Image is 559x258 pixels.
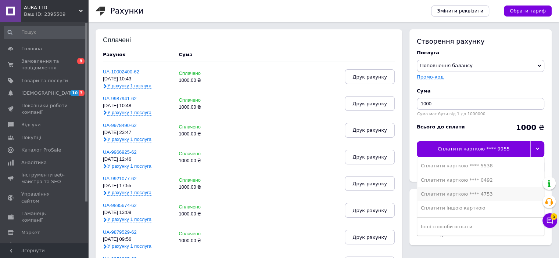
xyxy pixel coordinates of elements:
[79,90,85,96] span: 3
[551,213,557,220] span: 5
[504,6,552,17] a: Обрати тариф
[345,96,395,111] button: Друк рахунку
[345,123,395,138] button: Друк рахунку
[179,178,226,183] div: Сплачено
[21,121,40,128] span: Відгуки
[103,96,137,101] a: UA-9987941-62
[179,238,226,244] div: 1000.00 ₴
[21,58,68,71] span: Замовлення та повідомлення
[417,37,544,46] div: Створення рахунку
[352,154,387,160] span: Друк рахунку
[107,163,151,169] span: У рахунку 1 послуга
[103,157,172,162] div: [DATE] 12:46
[431,6,489,17] a: Змінити реквізити
[103,203,137,208] a: UA-9895674-62
[103,210,172,215] div: [DATE] 13:09
[70,90,79,96] span: 10
[107,110,151,116] span: У рахунку 1 послуга
[352,208,387,213] span: Друк рахунку
[103,76,172,82] div: [DATE] 10:43
[21,172,68,185] span: Інструменти веб-майстра та SEO
[417,74,444,80] label: Промо-код
[179,98,226,103] div: Сплачено
[21,242,59,248] span: Налаштування
[107,137,151,142] span: У рахунку 1 послуга
[179,231,226,237] div: Сплачено
[21,77,68,84] span: Товари та послуги
[103,69,139,75] a: UA-10002400-62
[179,158,226,164] div: 1000.00 ₴
[345,176,395,191] button: Друк рахунку
[352,101,387,106] span: Друк рахунку
[110,7,143,15] h1: Рахунки
[352,181,387,186] span: Друк рахунку
[179,211,226,217] div: 1000.00 ₴
[21,147,61,153] span: Каталог ProSale
[179,151,226,157] div: Сплачено
[107,243,151,249] span: У рахунку 1 послуга
[4,26,87,39] input: Пошук
[21,210,68,224] span: Гаманець компанії
[103,37,151,44] div: Сплачені
[421,163,540,169] div: Сплатити карткою **** 5538
[345,69,395,84] button: Друк рахунку
[103,51,172,58] div: Рахунок
[437,8,483,14] span: Змінити реквізити
[352,127,387,133] span: Друк рахунку
[345,150,395,164] button: Друк рахунку
[24,11,88,18] div: Ваш ID: 2395509
[103,103,172,109] div: [DATE] 10:48
[21,134,41,141] span: Покупці
[420,63,473,68] span: Поповнення балансу
[103,183,172,189] div: [DATE] 17:55
[417,124,465,130] div: Всього до сплати
[21,102,68,116] span: Показники роботи компанії
[21,229,40,236] span: Маркет
[179,131,226,137] div: 1000.00 ₴
[542,213,557,228] button: Чат з покупцем5
[103,149,137,155] a: UA-9966925-62
[107,217,151,222] span: У рахунку 1 послуга
[421,177,540,183] div: Сплатити карткою **** 0492
[421,205,540,211] div: Сплатити іншою карткою
[352,235,387,240] span: Друк рахунку
[107,83,151,89] span: У рахунку 1 послуга
[516,124,544,131] div: ₴
[21,90,76,97] span: [DEMOGRAPHIC_DATA]
[417,88,544,94] div: Cума
[345,203,395,218] button: Друк рахунку
[21,46,42,52] span: Головна
[21,159,47,166] span: Аналітика
[179,71,226,76] div: Сплачено
[510,8,546,14] span: Обрати тариф
[417,112,544,116] div: Сума має бути від 1 до 1000000
[179,204,226,210] div: Сплачено
[103,237,172,242] div: [DATE] 09:56
[345,230,395,244] button: Друк рахунку
[516,123,536,132] b: 1000
[103,123,137,128] a: UA-9978490-62
[179,51,193,58] div: Cума
[417,98,544,110] input: Введіть суму
[24,4,79,11] span: AURA-LTD
[21,191,68,204] span: Управління сайтом
[179,124,226,130] div: Сплачено
[77,58,85,64] span: 8
[103,130,172,135] div: [DATE] 23:47
[352,74,387,80] span: Друк рахунку
[417,50,544,56] div: Послуга
[179,78,226,83] div: 1000.00 ₴
[103,229,137,235] a: UA-9879529-62
[421,191,540,197] div: Сплатити карткою **** 4753
[417,141,530,157] div: Сплатити карткою **** 9955
[179,185,226,190] div: 1000.00 ₴
[179,105,226,110] div: 1000.00 ₴
[107,190,151,196] span: У рахунку 1 послуга
[103,176,137,181] a: UA-9921077-62
[421,224,540,230] div: Інші способи оплати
